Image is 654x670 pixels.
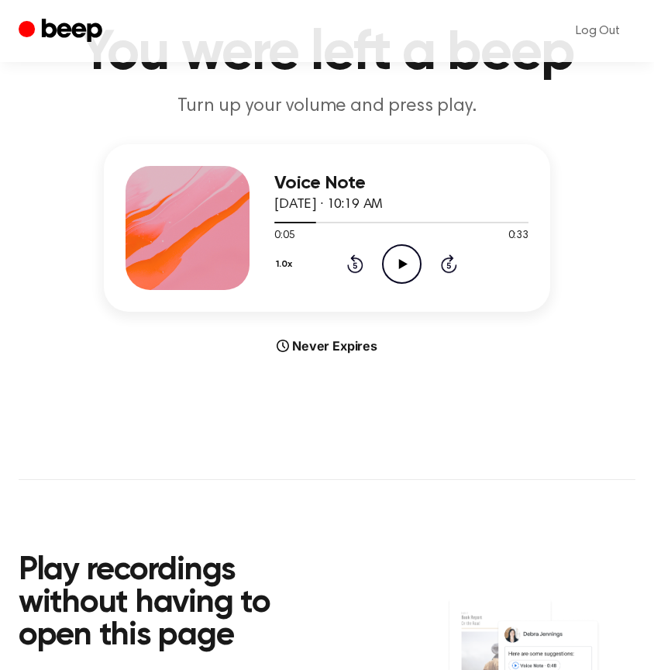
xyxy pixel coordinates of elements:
[19,16,106,47] a: Beep
[29,94,625,119] p: Turn up your volume and press play.
[274,251,298,278] button: 1.0x
[104,337,550,355] div: Never Expires
[274,228,294,244] span: 0:05
[274,173,528,194] h3: Voice Note
[508,228,528,244] span: 0:33
[560,12,635,50] a: Log Out
[19,554,335,652] h2: Play recordings without having to open this page
[274,198,383,212] span: [DATE] · 10:19 AM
